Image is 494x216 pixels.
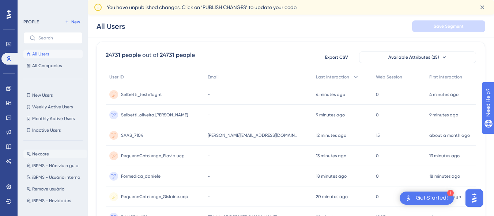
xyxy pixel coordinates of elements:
span: iBPMS - Não viu o guia [32,163,79,169]
time: about a month ago [429,133,470,138]
button: iBPMS - Não viu o guia [23,161,87,170]
div: 24731 people [160,51,195,59]
span: Weekly Active Users [32,104,73,110]
span: Web Session [376,74,402,80]
span: Selbetti_oliveira.[PERSON_NAME] [121,112,188,118]
span: PequenoCotolengo_Flavia.ucp [121,153,185,159]
span: 0 [376,153,379,159]
span: Need Help? [17,2,46,11]
div: 24731 people [106,51,141,59]
time: 9 minutes ago [316,112,345,117]
span: User ID [109,74,124,80]
button: Inactive Users [23,126,83,135]
span: New Users [32,92,53,98]
time: 13 minutes ago [429,153,460,158]
button: Export CSV [318,51,355,63]
span: You have unpublished changes. Click on ‘PUBLISH CHANGES’ to update your code. [107,3,297,12]
time: 20 minutes ago [316,194,348,199]
span: Export CSV [325,54,348,60]
span: - [208,153,210,159]
span: 0 [376,112,379,118]
span: Formedica_daniele [121,173,161,179]
span: - [208,194,210,200]
iframe: UserGuiding AI Assistant Launcher [463,187,485,209]
span: 0 [376,194,379,200]
div: out of [142,51,158,59]
span: Monthly Active Users [32,116,75,121]
span: Email [208,74,219,80]
span: SAAS_7104 [121,132,143,138]
button: New Users [23,91,83,100]
span: Available Attributes (25) [388,54,439,60]
time: 4 minutes ago [429,92,459,97]
span: - [208,112,210,118]
button: All Users [23,50,83,58]
button: Nexcore [23,150,87,158]
button: iBPMS - Novidades [23,196,87,205]
span: 0 [376,92,379,97]
button: iBPMS - Usuário interno [23,173,87,182]
span: Nexcore [32,151,49,157]
div: 1 [447,190,454,196]
button: Available Attributes (25) [359,51,476,63]
div: Get Started! [416,194,448,202]
span: - [208,92,210,97]
span: Remove usuário [32,186,64,192]
time: 9 minutes ago [429,112,458,117]
span: - [208,173,210,179]
span: PequenoCotolengo_Gislaine.ucp [121,194,188,200]
time: 13 minutes ago [316,153,346,158]
span: iBPMS - Novidades [32,198,71,204]
button: Weekly Active Users [23,103,83,111]
div: Open Get Started! checklist, remaining modules: 1 [400,192,454,205]
time: 18 minutes ago [316,174,347,179]
span: Selbetti_teste1agnt [121,92,162,97]
button: Monthly Active Users [23,114,83,123]
span: First Interaction [429,74,462,80]
time: 12 minutes ago [316,133,346,138]
img: launcher-image-alternative-text [404,194,413,202]
span: All Companies [32,63,62,69]
span: Last Interaction [316,74,349,80]
span: Inactive Users [32,127,61,133]
time: 18 minutes ago [429,174,460,179]
button: All Companies [23,61,83,70]
time: 4 minutes ago [316,92,345,97]
button: New [62,18,83,26]
span: 0 [376,173,379,179]
span: All Users [32,51,49,57]
span: Save Segment [434,23,464,29]
span: [PERSON_NAME][EMAIL_ADDRESS][DOMAIN_NAME] [208,132,299,138]
div: PEOPLE [23,19,39,25]
span: iBPMS - Usuário interno [32,174,80,180]
input: Search [38,35,76,40]
span: 15 [376,132,380,138]
button: Save Segment [412,20,485,32]
button: Remove usuário [23,185,87,193]
span: New [71,19,80,25]
div: All Users [97,21,125,31]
